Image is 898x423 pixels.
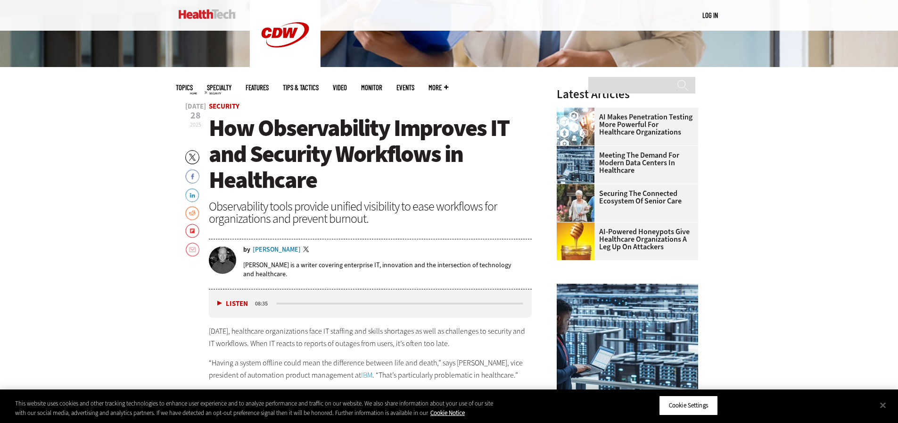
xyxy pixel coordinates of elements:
[209,289,532,318] div: media player
[209,200,532,225] div: Observability tools provide unified visibility to ease workflows for organizations and prevent bu...
[209,102,239,111] a: Security
[557,284,698,390] img: engineer with laptop overlooking data center
[396,84,414,91] a: Events
[209,325,532,349] p: [DATE], healthcare organizations face IT staffing and skills shortages as well as challenges to s...
[557,184,594,222] img: nurse walks with senior woman through a garden
[15,399,494,417] div: This website uses cookies and other tracking technologies to enhance user experience and to analy...
[185,111,206,120] span: 28
[179,9,236,19] img: Home
[250,62,321,72] a: CDW
[557,152,692,174] a: Meeting the Demand for Modern Data Centers in Healthcare
[557,184,599,192] a: nurse walks with senior woman through a garden
[557,222,599,230] a: jar of honey with a honey dipper
[557,222,594,260] img: jar of honey with a honey dipper
[557,88,698,100] h3: Latest Articles
[303,246,312,254] a: Twitter
[361,84,382,91] a: MonITor
[333,84,347,91] a: Video
[557,190,692,205] a: Securing the Connected Ecosystem of Senior Care
[557,146,594,184] img: engineer with laptop overlooking data center
[253,246,301,253] a: [PERSON_NAME]
[428,84,448,91] span: More
[207,84,231,91] span: Specialty
[873,395,893,415] button: Close
[702,11,718,19] a: Log in
[557,108,599,115] a: Healthcare and hacking concept
[176,84,193,91] span: Topics
[557,113,692,136] a: AI Makes Penetration Testing More Powerful for Healthcare Organizations
[243,246,250,253] span: by
[217,300,248,307] button: Listen
[243,261,532,279] p: [PERSON_NAME] is a writer covering enterprise IT, innovation and the intersection of technology a...
[702,10,718,20] div: User menu
[557,108,594,145] img: Healthcare and hacking concept
[209,357,532,381] p: “Having a system offline could mean the difference between life and death,” says [PERSON_NAME], v...
[283,84,319,91] a: Tips & Tactics
[185,103,206,110] span: [DATE]
[361,370,372,380] a: IBM
[209,246,236,274] img: Brian Horowitz
[557,228,692,251] a: AI-Powered Honeypots Give Healthcare Organizations a Leg Up on Attackers
[246,84,269,91] a: Features
[254,299,275,308] div: duration
[190,121,201,128] span: 2025
[430,409,465,417] a: More information about your privacy
[557,146,599,153] a: engineer with laptop overlooking data center
[659,396,718,415] button: Cookie Settings
[209,112,509,195] span: How Observability Improves IT and Security Workflows in Healthcare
